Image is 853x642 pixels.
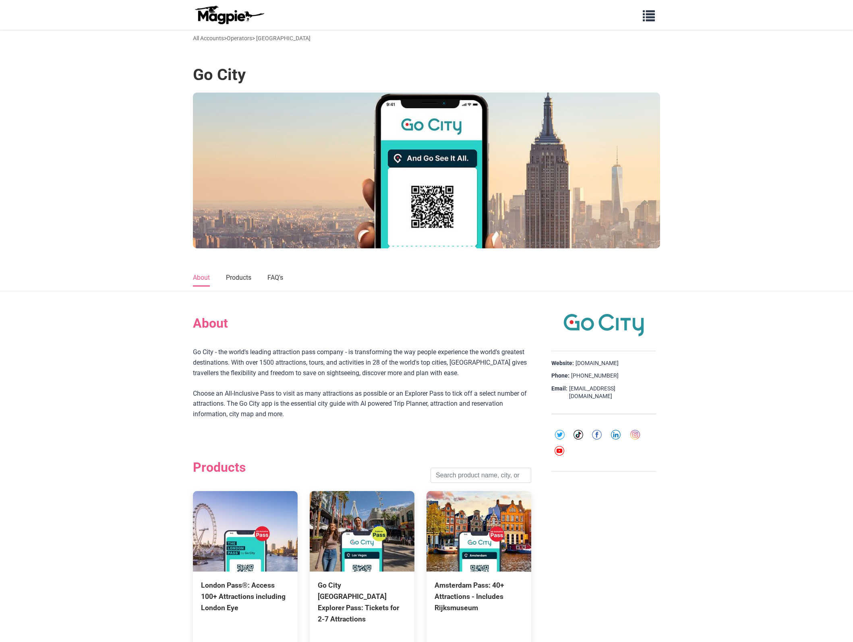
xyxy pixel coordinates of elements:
[426,491,531,572] img: Amsterdam Pass: 40+ Attractions - Includes Rijksmuseum
[193,35,224,41] a: All Accounts
[193,316,531,331] h2: About
[193,347,531,419] div: Go City - the world's leading attraction pass company - is transforming the way people experience...
[193,93,660,248] img: Go City banner
[611,430,621,440] img: linkedin-round-01-4bc9326eb20f8e88ec4be7e8773b84b7.svg
[563,312,644,339] img: Go City logo
[193,270,210,287] a: About
[551,372,569,380] strong: Phone:
[193,491,298,572] img: London Pass®: Access 100+ Attractions including London Eye
[569,385,656,400] a: [EMAIL_ADDRESS][DOMAIN_NAME]
[551,359,574,367] strong: Website:
[551,385,567,393] strong: Email:
[592,430,602,440] img: facebook-round-01-50ddc191f871d4ecdbe8252d2011563a.svg
[551,372,656,380] div: [PHONE_NUMBER]
[193,65,246,85] h1: Go City
[555,446,564,456] img: youtube-round-01-0acef599b0341403c37127b094ecd7da.svg
[318,580,406,625] div: Go City [GEOGRAPHIC_DATA] Explorer Pass: Tickets for 2-7 Attractions
[630,430,640,440] img: instagram-round-01-d873700d03cfe9216e9fb2676c2aa726.svg
[435,580,523,613] div: Amsterdam Pass: 40+ Attractions - Includes Rijksmuseum
[267,270,283,287] a: FAQ's
[193,34,311,43] div: > > [GEOGRAPHIC_DATA]
[193,5,265,25] img: logo-ab69f6fb50320c5b225c76a69d11143b.png
[431,468,531,483] input: Search product name, city, or interal id
[573,430,583,440] img: tiktok-round-01-ca200c7ba8d03f2cade56905edf8567d.svg
[201,580,290,613] div: London Pass®: Access 100+ Attractions including London Eye
[555,430,565,440] img: twitter-round-01-cd1e625a8cae957d25deef6d92bf4839.svg
[310,491,414,572] img: Go City Las Vegas Explorer Pass: Tickets for 2-7 Attractions
[193,460,246,475] h2: Products
[226,270,251,287] a: Products
[576,359,619,367] a: [DOMAIN_NAME]
[227,35,252,41] a: Operators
